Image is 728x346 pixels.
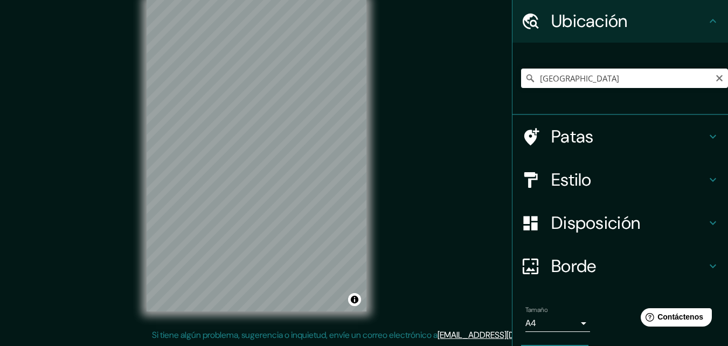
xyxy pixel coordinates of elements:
[715,72,724,83] button: Claro
[152,329,438,341] font: Si tiene algún problema, sugerencia o inquietud, envíe un correo electrónico a
[512,245,728,288] div: Borde
[551,255,597,277] font: Borde
[348,293,361,306] button: Activar o desactivar atribución
[551,168,592,191] font: Estilo
[632,304,716,334] iframe: Lanzador de widgets de ayuda
[512,115,728,158] div: Patas
[551,125,594,148] font: Patas
[525,306,547,314] font: Tamaño
[551,10,628,32] font: Ubicación
[512,201,728,245] div: Disposición
[525,315,590,332] div: A4
[438,329,571,341] a: [EMAIL_ADDRESS][DOMAIN_NAME]
[521,69,728,88] input: Elige tu ciudad o zona
[512,158,728,201] div: Estilo
[551,212,640,234] font: Disposición
[525,317,536,329] font: A4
